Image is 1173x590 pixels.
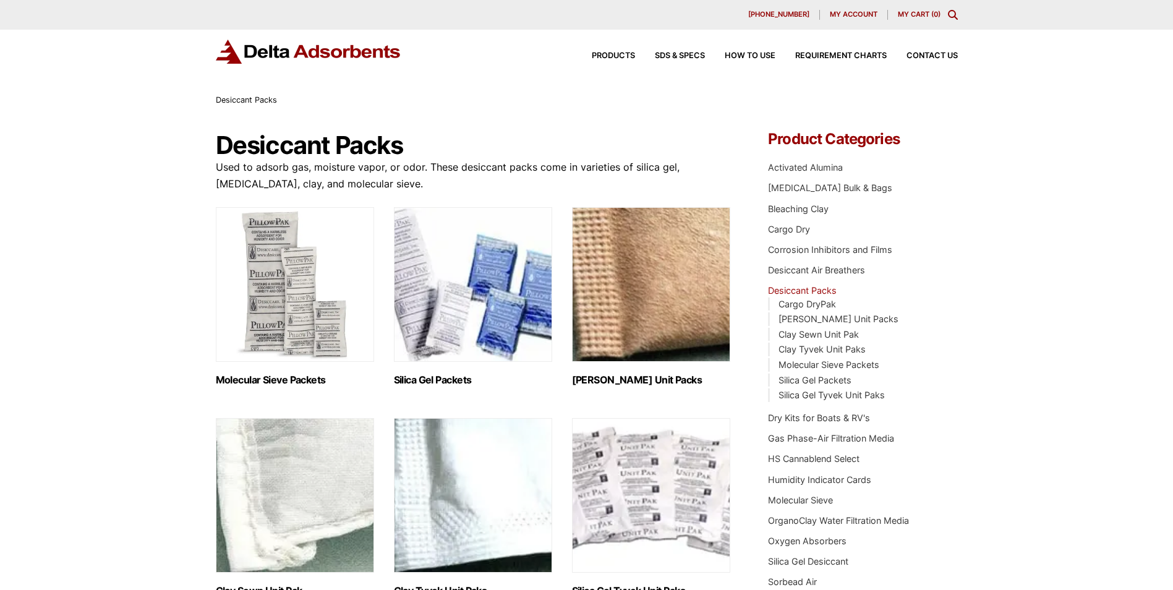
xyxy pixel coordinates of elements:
[775,52,887,60] a: Requirement Charts
[768,224,810,234] a: Cargo Dry
[768,556,848,566] a: Silica Gel Desiccant
[768,536,847,546] a: Oxygen Absorbers
[948,10,958,20] div: Toggle Modal Content
[778,375,851,385] a: Silica Gel Packets
[216,159,732,192] p: Used to adsorb gas, moisture vapor, or odor. These desiccant packs come in varieties of silica ge...
[768,433,894,443] a: Gas Phase-Air Filtration Media
[768,453,859,464] a: HS Cannablend Select
[778,390,885,400] a: Silica Gel Tyvek Unit Paks
[768,413,870,423] a: Dry Kits for Boats & RV's
[887,52,958,60] a: Contact Us
[778,344,866,354] a: Clay Tyvek Unit Paks
[748,11,809,18] span: [PHONE_NUMBER]
[216,132,732,159] h1: Desiccant Packs
[394,418,552,573] img: Clay Tyvek Unit Paks
[898,10,941,19] a: My Cart (0)
[778,329,859,340] a: Clay Sewn Unit Pak
[768,576,817,587] a: Sorbead Air
[572,374,730,386] h2: [PERSON_NAME] Unit Packs
[778,299,836,309] a: Cargo DryPak
[906,52,958,60] span: Contact Us
[725,52,775,60] span: How to Use
[216,207,374,386] a: Visit product category Molecular Sieve Packets
[216,374,374,386] h2: Molecular Sieve Packets
[934,10,938,19] span: 0
[768,495,833,505] a: Molecular Sieve
[394,207,552,386] a: Visit product category Silica Gel Packets
[768,182,892,193] a: [MEDICAL_DATA] Bulk & Bags
[795,52,887,60] span: Requirement Charts
[768,474,871,485] a: Humidity Indicator Cards
[635,52,705,60] a: SDS & SPECS
[778,359,879,370] a: Molecular Sieve Packets
[768,285,837,296] a: Desiccant Packs
[820,10,888,20] a: My account
[572,418,730,573] img: Silica Gel Tyvek Unit Paks
[216,207,374,362] img: Molecular Sieve Packets
[394,374,552,386] h2: Silica Gel Packets
[216,95,277,105] span: Desiccant Packs
[394,207,552,362] img: Silica Gel Packets
[572,207,730,386] a: Visit product category Clay Kraft Unit Packs
[768,203,829,214] a: Bleaching Clay
[216,40,401,64] img: Delta Adsorbents
[768,515,909,526] a: OrganoClay Water Filtration Media
[592,52,635,60] span: Products
[768,132,957,147] h4: Product Categories
[768,162,843,173] a: Activated Alumina
[768,244,892,255] a: Corrosion Inhibitors and Films
[830,11,877,18] span: My account
[216,418,374,573] img: Clay Sewn Unit Pak
[738,10,820,20] a: [PHONE_NUMBER]
[572,52,635,60] a: Products
[705,52,775,60] a: How to Use
[768,265,865,275] a: Desiccant Air Breathers
[778,314,898,324] a: [PERSON_NAME] Unit Packs
[655,52,705,60] span: SDS & SPECS
[572,207,730,362] img: Clay Kraft Unit Packs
